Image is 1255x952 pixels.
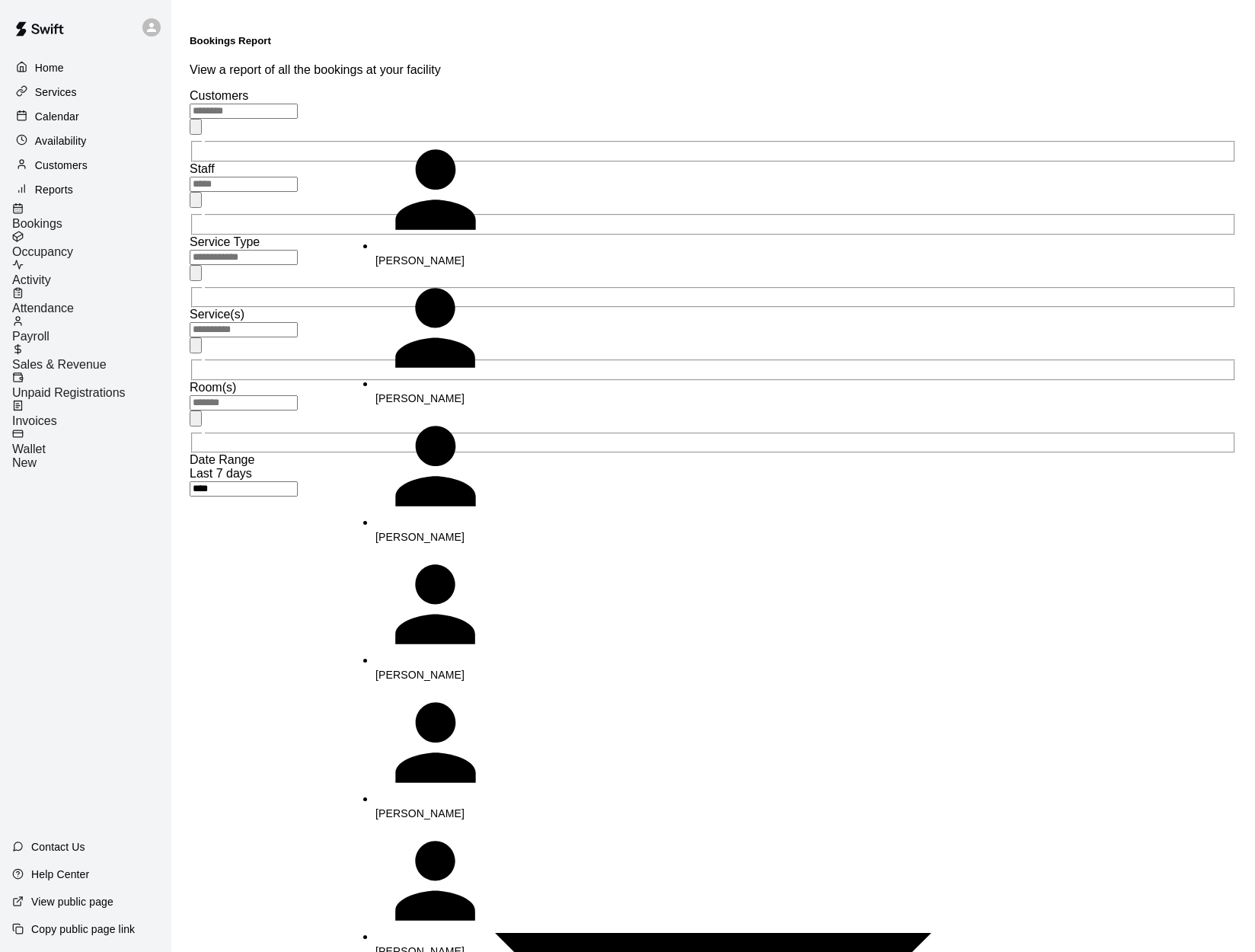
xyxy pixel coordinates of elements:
p: View public page [31,894,113,909]
h5: Bookings Report [190,35,1237,46]
p: Reports [35,182,73,197]
p: Customers [35,158,88,173]
a: Reports [12,178,159,201]
p: [PERSON_NAME] [375,391,535,406]
a: Occupancy [12,231,171,259]
a: Sales & Revenue [12,343,171,372]
p: Availability [35,133,87,149]
span: Attendance [12,302,74,315]
a: Payroll [12,315,171,343]
span: Date Range [190,453,254,466]
span: Room(s) [190,381,236,394]
p: [PERSON_NAME] [375,253,535,268]
a: Services [12,81,159,104]
a: Availability [12,129,159,152]
a: Invoices [12,400,171,428]
a: Bookings [12,203,171,231]
span: Bookings [12,217,62,230]
span: Invoices [12,414,57,427]
span: Customers [190,89,248,102]
p: Contact Us [31,839,85,855]
span: Activity [12,273,51,286]
p: Help Center [31,867,89,882]
a: Unpaid Registrations [12,372,171,400]
button: Open [190,411,202,426]
a: Attendance [12,287,171,315]
a: Home [12,56,159,79]
button: Close [190,192,202,208]
p: View a report of all the bookings at your facility [190,63,1237,77]
p: Home [35,60,64,75]
button: Open [190,119,202,135]
span: Sales & Revenue [12,358,107,371]
div: Last 7 days [190,467,1237,481]
span: Staff [190,162,215,175]
a: Activity [12,259,171,287]
span: Payroll [12,330,49,343]
a: Calendar [12,105,159,128]
button: Open [190,337,202,353]
a: WalletNew [12,428,171,470]
span: Service Type [190,235,260,248]
p: Copy public page link [31,922,135,937]
span: Wallet [12,442,46,455]
a: Customers [12,154,159,177]
p: Calendar [35,109,79,124]
span: Service(s) [190,308,244,321]
p: [PERSON_NAME] [375,667,535,682]
p: [PERSON_NAME] [375,806,535,821]
span: Unpaid Registrations [12,386,126,399]
span: New [12,456,37,469]
button: Open [190,265,202,281]
p: [PERSON_NAME] [375,529,535,545]
p: Services [35,85,77,100]
span: Occupancy [12,245,73,258]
